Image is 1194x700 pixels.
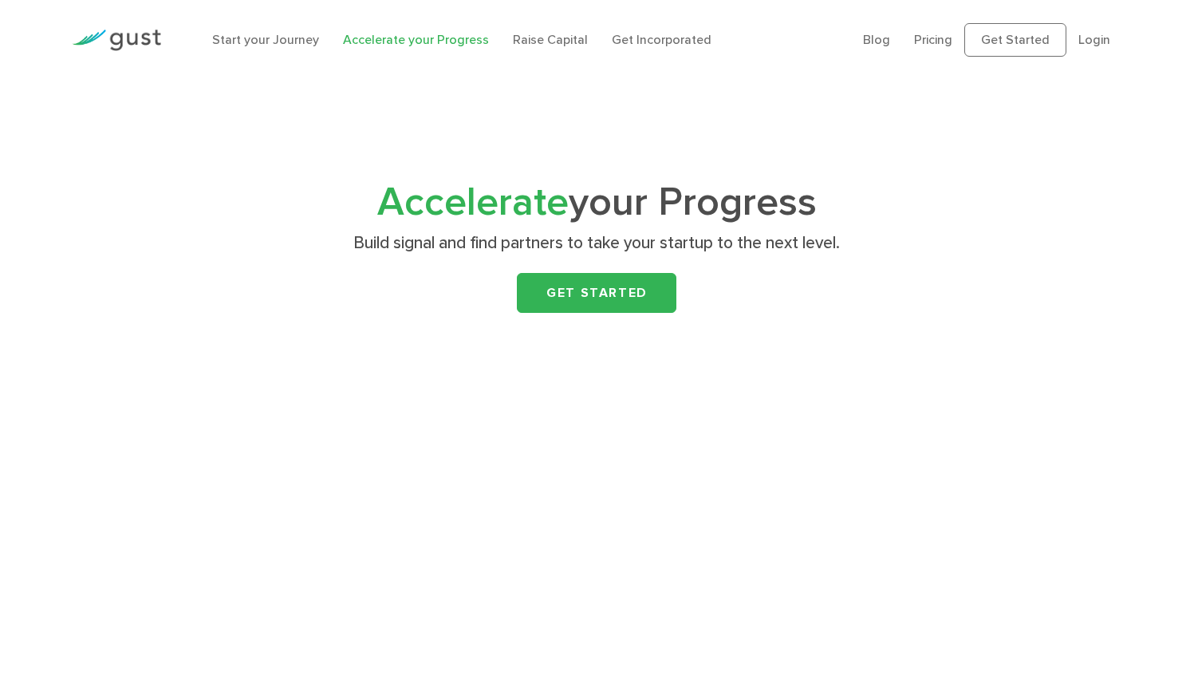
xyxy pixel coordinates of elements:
a: Start your Journey [212,32,319,47]
a: Get Incorporated [612,32,711,47]
a: Raise Capital [513,32,588,47]
a: Blog [863,32,890,47]
img: Gust Logo [72,30,161,51]
a: Accelerate your Progress [343,32,489,47]
p: Build signal and find partners to take your startup to the next level. [288,232,906,255]
h1: your Progress [282,184,912,221]
a: Get Started [517,273,676,313]
span: Accelerate [377,179,569,226]
a: Pricing [914,32,952,47]
a: Get Started [964,23,1066,57]
a: Login [1078,32,1110,47]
